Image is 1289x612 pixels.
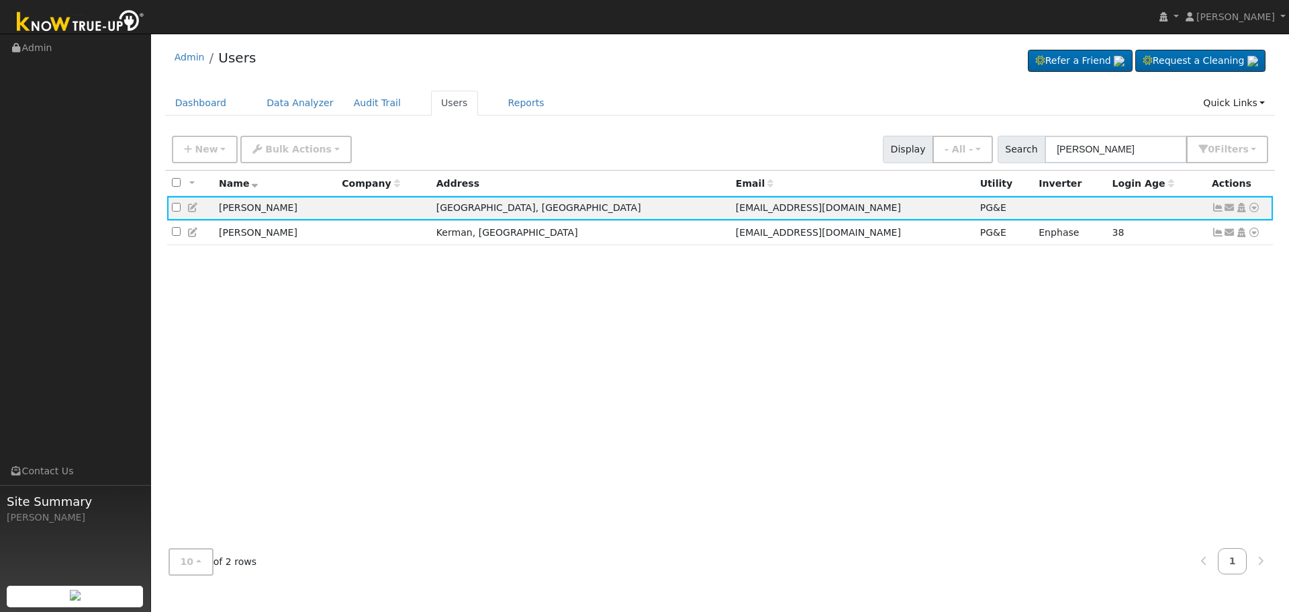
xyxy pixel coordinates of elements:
td: Kerman, [GEOGRAPHIC_DATA] [432,220,731,245]
a: Users [431,91,478,116]
a: Admin [175,52,205,62]
span: Filter [1214,144,1249,155]
span: Company name [342,178,399,189]
a: 1 [1218,548,1247,574]
span: Bulk Actions [265,144,332,155]
img: retrieve [1114,56,1125,67]
button: 0Filters [1186,136,1268,163]
span: Name [219,178,258,189]
span: Days since last login [1112,178,1174,189]
button: New [172,136,238,163]
div: Utility [980,177,1029,191]
a: Other actions [1248,226,1260,240]
a: Edit User [187,227,199,238]
button: Bulk Actions [240,136,351,163]
span: Display [883,136,933,163]
td: [PERSON_NAME] [214,196,337,221]
span: [PERSON_NAME] [1196,11,1275,22]
a: Refer a Friend [1028,50,1133,73]
img: Know True-Up [10,7,151,38]
a: Login As [1235,227,1247,238]
span: [EMAIL_ADDRESS][DOMAIN_NAME] [736,227,901,238]
a: Other actions [1248,201,1260,215]
div: Actions [1212,177,1268,191]
span: PG&E [980,227,1006,238]
a: Login As [1235,202,1247,213]
span: Site Summary [7,492,144,511]
a: Data Analyzer [256,91,344,116]
span: 10 [181,556,194,567]
a: Dashboard [165,91,237,116]
span: [EMAIL_ADDRESS][DOMAIN_NAME] [736,202,901,213]
a: Show Graph [1212,227,1224,238]
span: s [1243,144,1248,155]
td: [GEOGRAPHIC_DATA], [GEOGRAPHIC_DATA] [432,196,731,221]
div: Address [436,177,726,191]
a: Users [218,50,256,66]
td: [PERSON_NAME] [214,220,337,245]
button: - All - [933,136,993,163]
a: Quick Links [1193,91,1275,116]
input: Search [1045,136,1187,163]
span: Email [736,178,773,189]
a: Edit User [187,202,199,213]
span: of 2 rows [169,548,257,576]
img: retrieve [70,590,81,601]
span: Enphase [1039,227,1079,238]
span: New [195,144,218,155]
a: eecumendoza@yahoo.com [1224,226,1236,240]
a: Audit Trail [344,91,411,116]
div: Inverter [1039,177,1102,191]
button: 10 [169,548,213,576]
span: 08/13/2025 9:04:27 PM [1112,227,1125,238]
a: Request a Cleaning [1135,50,1266,73]
span: Search [998,136,1045,163]
span: PG&E [980,202,1006,213]
div: [PERSON_NAME] [7,511,144,525]
a: panchochacha2@gmail.com [1224,201,1236,215]
a: Show Graph [1212,202,1224,213]
a: Reports [498,91,555,116]
img: retrieve [1247,56,1258,67]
